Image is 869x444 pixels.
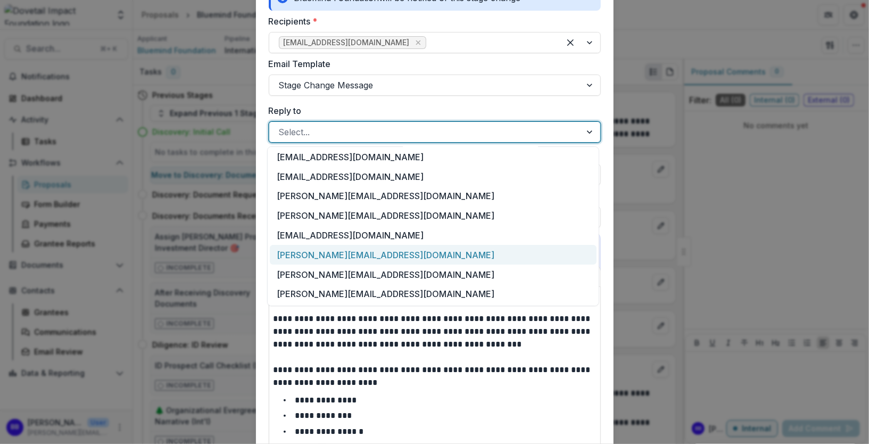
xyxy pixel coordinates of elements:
[270,186,597,206] div: [PERSON_NAME][EMAIL_ADDRESS][DOMAIN_NAME]
[562,34,579,51] div: Clear selected options
[269,15,594,28] label: Recipients
[269,104,594,117] label: Reply to
[270,167,597,186] div: [EMAIL_ADDRESS][DOMAIN_NAME]
[270,147,597,167] div: [EMAIL_ADDRESS][DOMAIN_NAME]
[413,37,424,48] div: Remove madp@bluemindfoundation.org
[270,284,597,304] div: [PERSON_NAME][EMAIL_ADDRESS][DOMAIN_NAME]
[270,245,597,265] div: [PERSON_NAME][EMAIL_ADDRESS][DOMAIN_NAME]
[284,38,410,47] span: [EMAIL_ADDRESS][DOMAIN_NAME]
[269,57,594,70] label: Email Template
[270,206,597,226] div: [PERSON_NAME][EMAIL_ADDRESS][DOMAIN_NAME]
[270,265,597,284] div: [PERSON_NAME][EMAIL_ADDRESS][DOMAIN_NAME]
[270,226,597,245] div: [EMAIL_ADDRESS][DOMAIN_NAME]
